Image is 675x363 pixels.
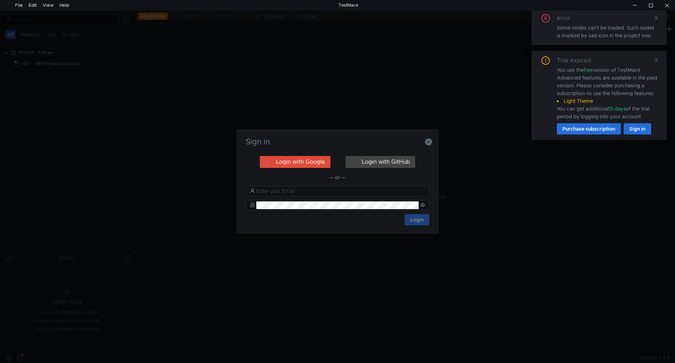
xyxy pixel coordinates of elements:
button: Sign in [624,123,651,134]
span: 15 days [609,106,626,112]
button: Login with GitHub [346,156,415,168]
button: Purchase subscription [557,123,621,134]
div: error [557,14,579,23]
div: — or — [246,173,429,182]
div: Trial expired [557,56,599,65]
input: Enter your Email [256,187,425,195]
h3: Sign in [245,138,430,146]
li: Light Theme [557,97,658,105]
div: You use the version of TestMace. Advanced features are available in the paid version. Please cons... [557,66,658,120]
button: Login with Google [260,156,330,168]
span: free [584,67,593,73]
div: You can get additional of the trial period by logging into your account. [557,105,658,120]
div: Some nodes can't be loaded. Such nodes is marked by sad icon in the project tree. [557,24,658,39]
